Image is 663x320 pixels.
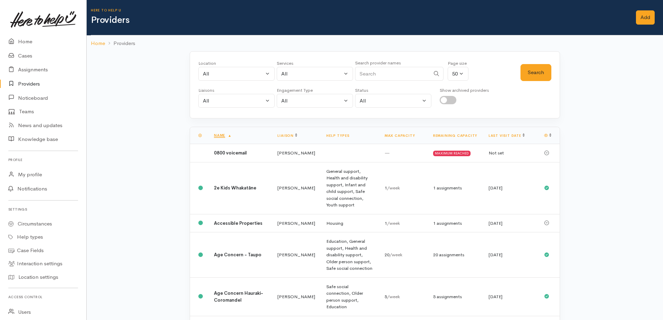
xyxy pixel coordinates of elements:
[214,185,256,191] b: 2e Kids Whakatāne
[214,290,263,303] b: Age Concern Hauraki-Coromandel
[91,39,105,47] a: Home
[277,60,353,67] div: Services
[452,70,458,78] div: 50
[448,60,468,67] div: Page size
[281,70,342,78] div: All
[198,87,275,94] div: Liaisons
[483,144,539,162] td: Not set
[198,67,275,81] button: All
[385,251,422,258] div: 20
[483,277,539,316] td: [DATE]
[385,293,422,300] div: 5
[385,150,390,156] span: —
[433,220,477,227] div: 1 assignments
[355,94,431,108] button: All
[483,232,539,278] td: [DATE]
[8,205,78,214] h6: Settings
[433,151,471,156] div: MAXIMUM REACHED
[387,220,400,226] span: /week
[203,70,264,78] div: All
[321,162,379,214] td: General support, Health and disability support, Infant and child support, Safe social connection,...
[489,133,525,138] a: Last visit date
[483,214,539,232] td: [DATE]
[360,97,421,105] div: All
[91,15,628,25] h1: Providers
[277,94,353,108] button: All
[277,133,297,138] a: Liaison
[277,67,353,81] button: All
[105,39,135,47] li: Providers
[203,97,264,105] div: All
[385,185,422,192] div: 1
[8,292,78,302] h6: Access control
[389,252,402,258] span: /week
[214,150,247,156] b: 0800 voicemail
[520,64,551,81] button: Search
[433,185,477,192] div: 1 assignments
[440,87,489,94] div: Show archived providers
[387,294,400,300] span: /week
[321,277,379,316] td: Safe social connection, Older person support, Education
[321,214,379,232] td: Housing
[433,293,477,300] div: 5 assignments
[272,162,321,214] td: [PERSON_NAME]
[448,67,468,81] button: 50
[321,232,379,278] td: Education, General support, Health and disability support, Older person support, Safe social conn...
[277,87,353,94] div: Engagement Type
[355,87,431,94] div: Status
[326,133,349,138] a: Help types
[87,35,663,52] nav: breadcrumb
[198,94,275,108] button: All
[272,232,321,278] td: [PERSON_NAME]
[281,97,342,105] div: All
[8,155,78,165] h6: Profile
[385,220,422,227] div: 1
[433,133,477,138] a: Remaining capacity
[355,67,430,81] input: Search
[272,144,321,162] td: [PERSON_NAME]
[272,214,321,232] td: [PERSON_NAME]
[387,185,400,191] span: /week
[214,220,262,226] b: Accessible Properties
[272,277,321,316] td: [PERSON_NAME]
[483,162,539,214] td: [DATE]
[355,60,401,66] small: Search provider names
[214,252,261,258] b: Age Concern - Taupo
[214,133,232,137] a: Name
[198,60,275,67] div: Location
[385,133,415,138] a: Max capacity
[433,251,477,258] div: 20 assignments
[91,8,628,12] h6: Here to help u
[636,10,655,25] a: Add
